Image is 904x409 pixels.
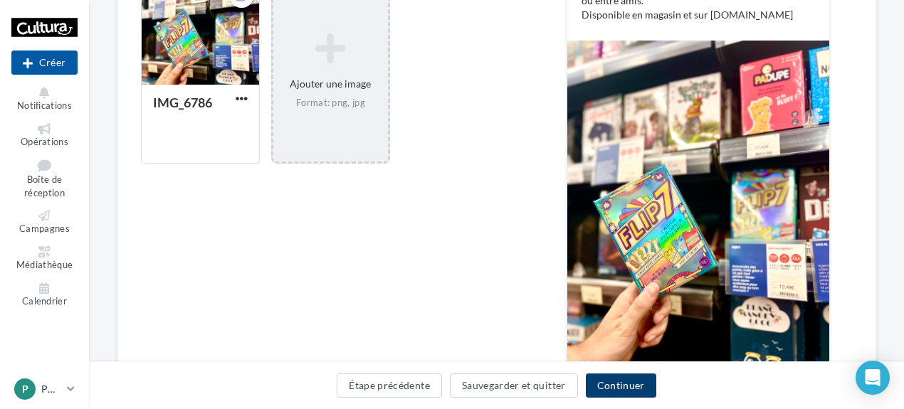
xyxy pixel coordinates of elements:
[856,361,890,395] div: Open Intercom Messenger
[11,51,78,75] div: Nouvelle campagne
[11,51,78,75] button: Créer
[11,120,78,151] a: Opérations
[11,156,78,201] a: Boîte de réception
[11,280,78,310] a: Calendrier
[11,84,78,115] button: Notifications
[16,259,73,270] span: Médiathèque
[11,207,78,238] a: Campagnes
[19,223,70,235] span: Campagnes
[11,243,78,274] a: Médiathèque
[153,95,212,110] div: IMG_6786
[22,295,67,307] span: Calendrier
[337,373,442,398] button: Étape précédente
[586,373,656,398] button: Continuer
[24,174,65,199] span: Boîte de réception
[41,382,61,396] p: PUBLIER
[450,373,578,398] button: Sauvegarder et quitter
[11,376,78,403] a: P PUBLIER
[22,382,28,396] span: P
[21,136,68,147] span: Opérations
[17,100,72,111] span: Notifications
